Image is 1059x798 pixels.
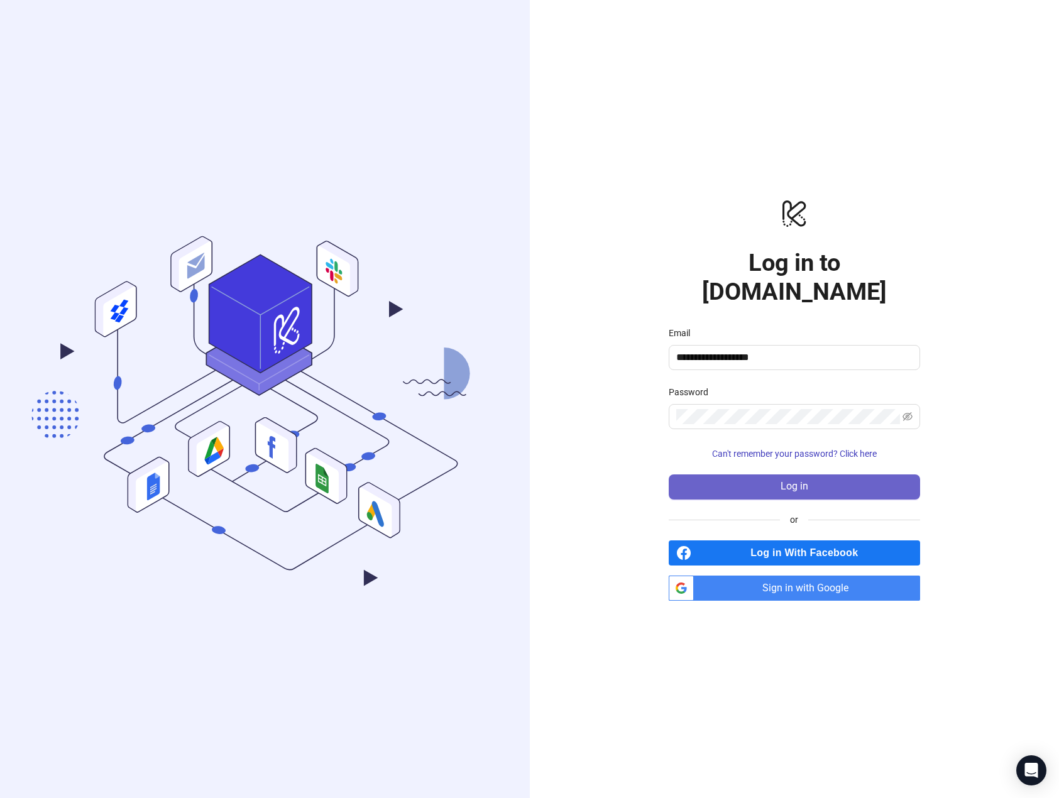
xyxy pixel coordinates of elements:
[669,326,698,340] label: Email
[903,412,913,422] span: eye-invisible
[780,513,808,527] span: or
[669,449,920,459] a: Can't remember your password? Click here
[669,474,920,500] button: Log in
[676,350,910,365] input: Email
[696,540,920,566] span: Log in With Facebook
[669,576,920,601] a: Sign in with Google
[712,449,877,459] span: Can't remember your password? Click here
[1016,755,1046,785] div: Open Intercom Messenger
[699,576,920,601] span: Sign in with Google
[669,540,920,566] a: Log in With Facebook
[669,248,920,306] h1: Log in to [DOMAIN_NAME]
[676,409,900,424] input: Password
[669,385,716,399] label: Password
[669,444,920,464] button: Can't remember your password? Click here
[781,481,808,492] span: Log in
